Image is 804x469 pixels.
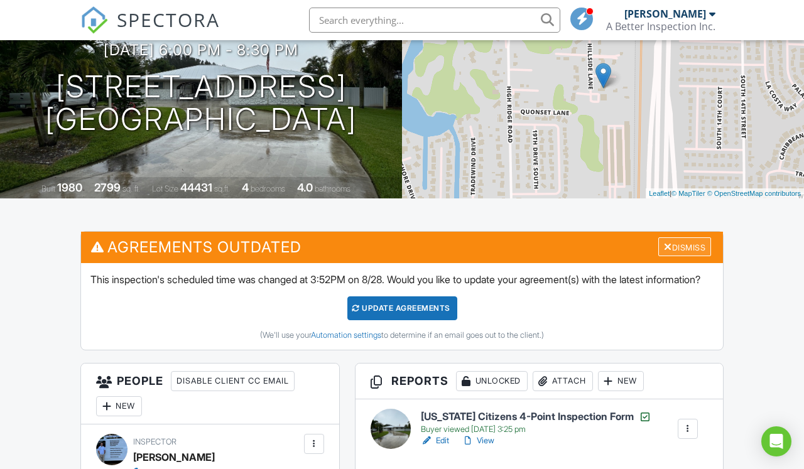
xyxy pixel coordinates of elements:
div: 4.0 [297,181,313,194]
h3: Reports [356,364,723,399]
a: Edit [421,434,449,447]
div: 1980 [57,181,82,194]
div: New [598,371,644,391]
div: 2799 [94,181,121,194]
div: Disable Client CC Email [171,371,295,391]
h3: [DATE] 6:00 pm - 8:30 pm [104,41,298,58]
div: Open Intercom Messenger [761,426,791,456]
div: A Better Inspection Inc. [606,20,715,33]
a: SPECTORA [80,17,220,43]
div: 44431 [180,181,212,194]
h3: Agreements Outdated [81,232,723,262]
span: Inspector [133,437,177,446]
a: Leaflet [649,190,670,197]
span: sq. ft. [122,184,140,193]
a: [US_STATE] Citizens 4-Point Inspection Form Buyer viewed [DATE] 3:25 pm [421,411,651,434]
a: © MapTiler [671,190,705,197]
span: Built [41,184,55,193]
a: Automation settings [311,330,381,340]
div: (We'll use your to determine if an email goes out to the client.) [90,330,714,340]
h6: [US_STATE] Citizens 4-Point Inspection Form [421,411,651,423]
div: [PERSON_NAME] [133,448,215,466]
div: [PERSON_NAME] [624,8,706,20]
img: The Best Home Inspection Software - Spectora [80,6,108,34]
span: SPECTORA [117,6,220,33]
div: | [646,188,804,199]
div: Dismiss [658,237,711,257]
div: New [96,396,142,416]
div: Buyer viewed [DATE] 3:25 pm [421,424,651,434]
a: View [462,434,494,447]
div: Update Agreements [347,296,457,320]
span: sq.ft. [214,184,230,193]
div: Attach [533,371,593,391]
div: Unlocked [456,371,528,391]
div: This inspection's scheduled time was changed at 3:52PM on 8/28. Would you like to update your agr... [81,263,723,350]
div: 4 [242,181,249,194]
h3: People [81,364,339,424]
input: Search everything... [309,8,560,33]
span: bathrooms [315,184,350,193]
h1: [STREET_ADDRESS] [GEOGRAPHIC_DATA] [45,70,357,137]
a: © OpenStreetMap contributors [707,190,801,197]
span: Lot Size [152,184,178,193]
span: bedrooms [251,184,285,193]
